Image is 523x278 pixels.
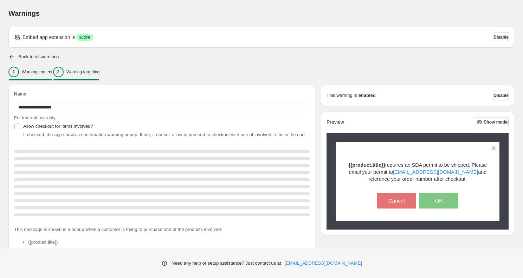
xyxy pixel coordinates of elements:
[8,9,40,17] span: Warnings
[359,92,376,99] strong: enabled
[79,34,90,40] span: active
[493,91,509,100] button: Disable
[327,92,357,99] p: This warning is
[393,169,478,175] a: [EMAIL_ADDRESS][DOMAIN_NAME]
[18,54,59,60] h2: Back to all warnings
[377,193,416,208] button: Cancel
[493,34,509,40] span: Disable
[66,69,99,75] p: Warning targeting
[348,161,488,183] p: requires an SDA permit to be shipped. Please email your permit to and reference your order number...
[22,69,52,75] p: Warning content
[14,226,310,233] p: This message is shown in a popup when a customer is trying to purchase one of the products involved:
[53,67,64,77] div: 2
[8,65,52,79] button: 1Warning content
[419,193,458,208] button: OK
[14,91,26,97] span: Name
[22,34,75,41] p: Embed app extension is
[23,124,93,129] span: Allow checkout for items involved?
[493,32,509,42] button: Disable
[14,115,56,120] span: For internal use only.
[53,65,99,79] button: 2Warning targeting
[28,239,310,246] li: {{product.title}}
[327,119,344,125] h2: Preview
[493,93,509,98] span: Disable
[348,162,385,168] strong: {{product.title}}
[484,119,509,125] span: Show modal
[474,117,509,127] button: Show modal
[285,260,362,267] a: [EMAIL_ADDRESS][DOMAIN_NAME]
[23,132,305,137] span: If checked, the app shows a confirmation warning popup. If not, it doesn't allow to proceed to ch...
[8,67,19,77] div: 1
